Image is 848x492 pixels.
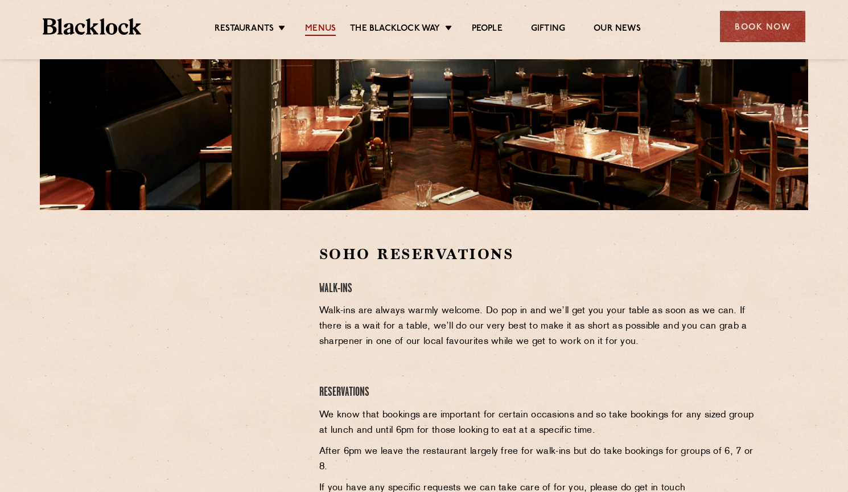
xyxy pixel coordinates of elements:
[594,23,641,36] a: Our News
[472,23,503,36] a: People
[134,244,261,416] iframe: OpenTable make booking widget
[305,23,336,36] a: Menus
[319,408,756,438] p: We know that bookings are important for certain occasions and so take bookings for any sized grou...
[350,23,440,36] a: The Blacklock Way
[720,11,805,42] div: Book Now
[319,304,756,350] p: Walk-ins are always warmly welcome. Do pop in and we’ll get you your table as soon as we can. If ...
[319,444,756,475] p: After 6pm we leave the restaurant largely free for walk-ins but do take bookings for groups of 6,...
[319,244,756,264] h2: Soho Reservations
[319,385,756,400] h4: Reservations
[531,23,565,36] a: Gifting
[215,23,274,36] a: Restaurants
[319,281,756,297] h4: Walk-Ins
[43,18,141,35] img: BL_Textured_Logo-footer-cropped.svg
